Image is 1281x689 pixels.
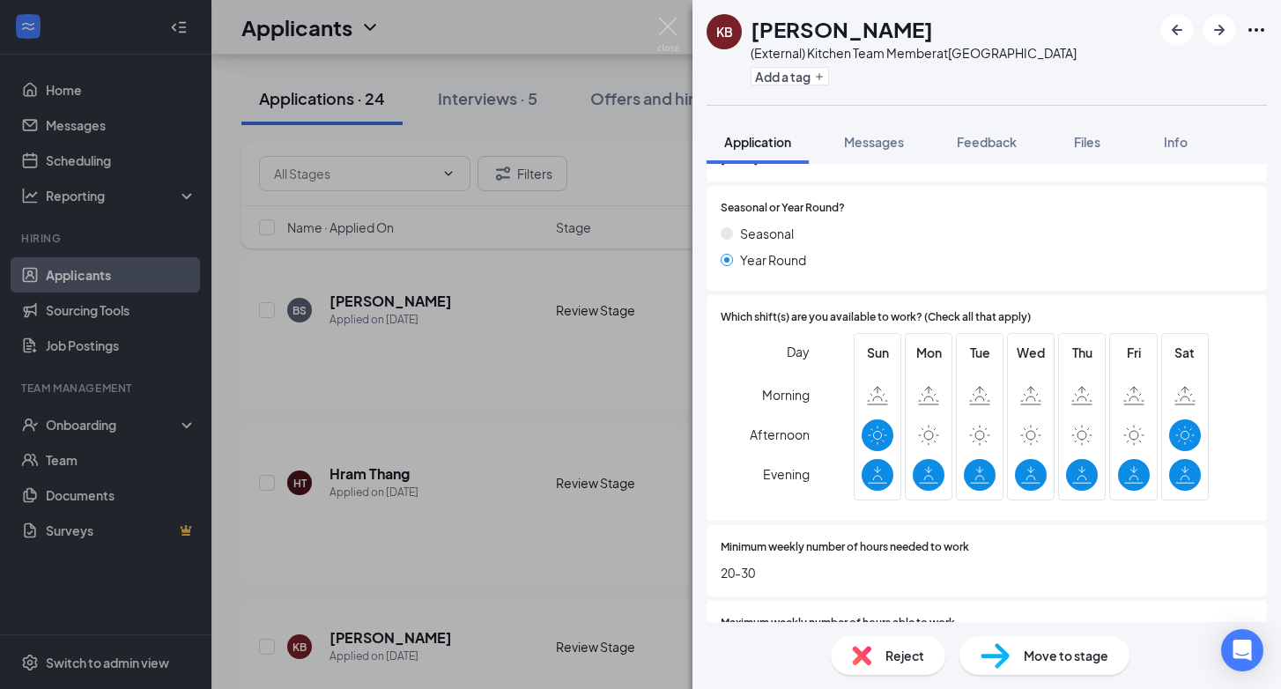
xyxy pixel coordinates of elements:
span: Move to stage [1024,646,1108,665]
span: Maximum weekly number of hours able to work [721,615,955,632]
span: Application [724,134,791,150]
svg: ArrowRight [1209,19,1230,41]
div: KB [716,23,733,41]
span: Info [1164,134,1188,150]
span: Messages [844,134,904,150]
span: Feedback [957,134,1017,150]
span: Morning [762,379,810,411]
span: Afternoon [750,419,810,450]
span: 20-30 [721,563,1253,582]
span: Minimum weekly number of hours needed to work [721,539,969,556]
div: (External) Kitchen Team Member at [GEOGRAPHIC_DATA] [751,44,1077,62]
button: ArrowRight [1203,14,1235,46]
span: Day [787,342,810,361]
span: Evening [763,458,810,490]
svg: Ellipses [1246,19,1267,41]
span: Tue [964,343,996,362]
span: Wed [1015,343,1047,362]
span: Fri [1118,343,1150,362]
svg: Plus [814,71,825,82]
span: Year Round [740,250,806,270]
span: Mon [913,343,944,362]
span: Which shift(s) are you available to work? (Check all that apply) [721,309,1031,326]
span: Seasonal [740,224,794,243]
span: Files [1074,134,1100,150]
span: Thu [1066,343,1098,362]
span: Seasonal or Year Round? [721,200,845,217]
button: PlusAdd a tag [751,67,829,85]
button: ArrowLeftNew [1161,14,1193,46]
span: Reject [885,646,924,665]
h1: [PERSON_NAME] [751,14,933,44]
svg: ArrowLeftNew [1166,19,1188,41]
div: Open Intercom Messenger [1221,629,1263,671]
span: Sat [1169,343,1201,362]
span: Sun [862,343,893,362]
